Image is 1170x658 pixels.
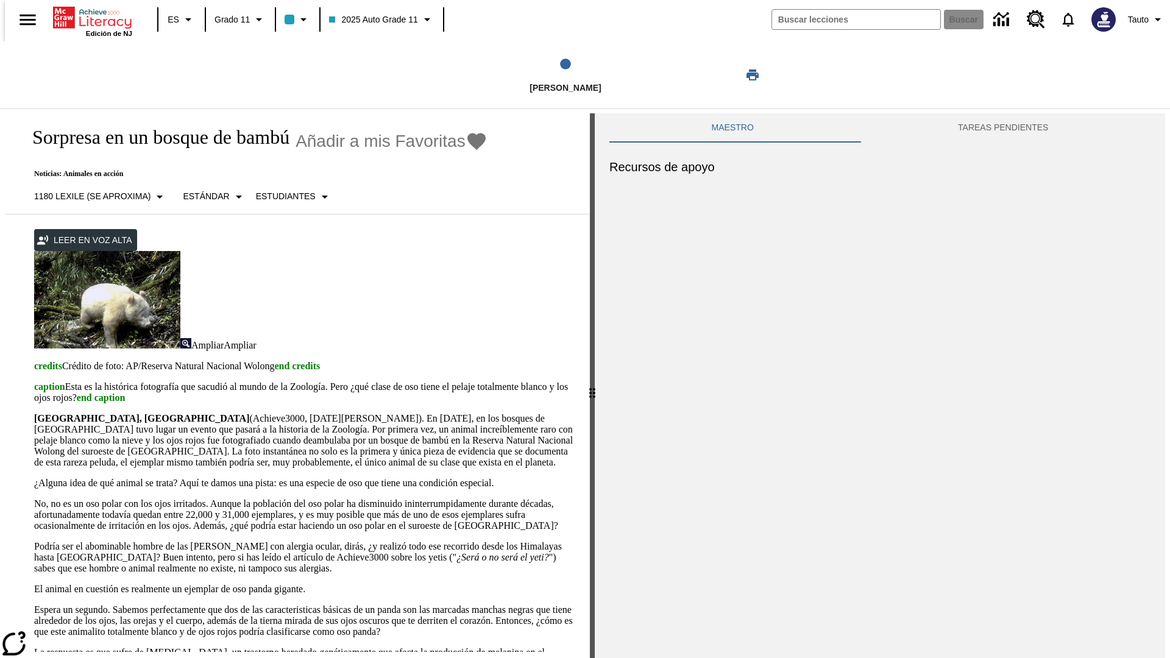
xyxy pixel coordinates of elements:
p: Esta es la histórica fotografía que sacudió al mundo de la Zoología. Pero ¿qué clase de oso tiene... [34,381,575,403]
span: Tauto [1128,13,1149,26]
p: El animal en cuestión es realmente un ejemplar de oso panda gigante. [34,584,575,595]
button: Clase: 2025 Auto Grade 11, Selecciona una clase [324,9,439,30]
em: ¿Será o no será el yeti? [456,552,549,562]
span: end credits [274,361,320,371]
button: Escoja un nuevo avatar [1084,4,1123,35]
div: Portada [53,4,132,37]
button: Seleccione Lexile, 1180 Lexile (Se aproxima) [29,186,172,208]
div: Instructional Panel Tabs [609,113,1150,143]
button: Seleccionar estudiante [251,186,337,208]
span: ES [168,13,179,26]
span: caption [34,381,65,392]
div: activity [595,113,1165,658]
img: los pandas albinos en China a veces son confundidos con osos polares [34,251,180,348]
p: 1180 Lexile (Se aproxima) [34,190,151,203]
p: Estudiantes [256,190,316,203]
p: Noticias: Animales en acción [19,169,487,179]
span: 2025 Auto Grade 11 [329,13,417,26]
p: Crédito de foto: AP/Reserva Natural Nacional Wolong [34,361,575,372]
img: Avatar [1091,7,1116,32]
button: Añadir a mis Favoritas - Sorpresa en un bosque de bambú [296,130,487,152]
button: Perfil/Configuración [1123,9,1170,30]
button: Maestro [609,113,856,143]
button: TAREAS PENDIENTES [856,113,1150,143]
p: Espera un segundo. Sabemos perfectamente que dos de las caracteristicas básicas de un panda son l... [34,604,575,637]
strong: [GEOGRAPHIC_DATA], [GEOGRAPHIC_DATA] [34,413,249,423]
button: Lenguaje: ES, Selecciona un idioma [162,9,201,30]
span: [PERSON_NAME] [530,83,601,93]
button: Tipo de apoyo, Estándar [178,186,250,208]
button: Leer en voz alta [34,229,137,252]
span: Grado 11 [214,13,250,26]
span: Ampliar [224,340,256,350]
a: Centro de recursos, Se abrirá en una pestaña nueva. [1019,3,1052,36]
span: credits [34,361,62,371]
p: ¿Alguna idea de qué animal se trata? Aquí te damos una pista: es una especie de oso que tiene una... [34,478,575,489]
img: Ampliar [180,338,191,348]
button: Imprimir [733,64,772,86]
p: Podría ser el abominable hombre de las [PERSON_NAME] con alergia ocular, dirás, ¿y realizó todo e... [34,541,575,574]
p: Estándar [183,190,229,203]
span: Añadir a mis Favoritas [296,132,466,151]
h6: Recursos de apoyo [609,157,1150,177]
p: No, no es un oso polar con los ojos irritados. Aunque la población del oso polar ha disminuido in... [34,498,575,531]
div: reading [5,113,590,652]
h1: Sorpresa en un bosque de bambú [19,126,289,149]
button: Abrir el menú lateral [10,2,46,38]
div: Pulsa la tecla de intro o la barra espaciadora y luego presiona las flechas de derecha e izquierd... [590,113,595,658]
button: Lee step 1 of 1 [408,41,723,108]
a: Notificaciones [1052,4,1084,35]
p: (Achieve3000, [DATE][PERSON_NAME]). En [DATE], en los bosques de [GEOGRAPHIC_DATA] tuvo lugar un ... [34,413,575,468]
input: Buscar campo [772,10,940,29]
span: Edición de NJ [86,30,132,37]
a: Centro de información [986,3,1019,37]
button: El color de la clase es azul claro. Cambiar el color de la clase. [280,9,316,30]
button: Grado: Grado 11, Elige un grado [210,9,271,30]
span: end caption [77,392,126,403]
span: Ampliar [191,340,224,350]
